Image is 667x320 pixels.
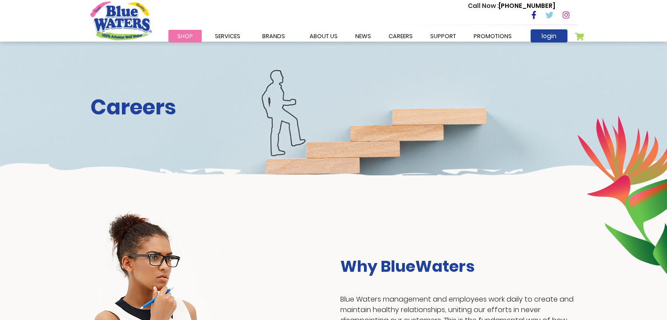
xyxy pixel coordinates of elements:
a: careers [380,30,421,43]
a: Promotions [465,30,521,43]
a: News [346,30,380,43]
a: login [531,29,567,43]
span: Call Now : [468,1,499,10]
span: Brands [262,32,285,40]
p: [PHONE_NUMBER] [468,1,555,11]
h3: Why BlueWaters [340,257,577,276]
a: support [421,30,465,43]
a: about us [301,30,346,43]
span: Shop [177,32,193,40]
img: career-intro-leaves.png [577,115,667,274]
a: store logo [90,1,152,40]
span: Services [215,32,240,40]
h2: Careers [90,95,577,120]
